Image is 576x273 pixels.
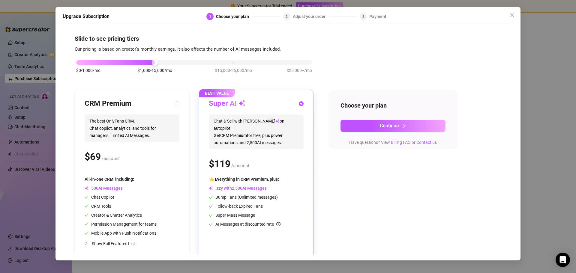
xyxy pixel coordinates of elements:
h5: Upgrade Subscription [63,13,109,20]
span: check [209,222,213,226]
span: $0-1,000/mo [76,67,100,74]
span: Super Mass Message [209,213,255,218]
span: Izzy with AI Messages [209,186,267,191]
a: Billing FAQ [391,140,411,145]
span: Close [507,13,517,18]
div: Show Full Features List [85,236,179,251]
span: Have questions? View or [349,140,437,145]
span: check [85,231,89,235]
span: $25,000+/mo [286,67,312,74]
span: check [85,213,89,217]
span: check [85,195,89,199]
span: arrow-right [401,123,406,128]
span: Continue [380,123,399,129]
span: AI Messages at discounted rate [215,222,280,227]
span: check [85,222,89,226]
h4: Choose your plan [340,101,445,110]
span: Show Full Features List [92,241,135,246]
span: Bump Fans (Unlimited messages) [209,195,278,200]
span: Mobile App with Push Notifications [85,231,156,236]
a: Contact us [416,140,437,145]
div: Payment [369,13,386,20]
span: 👈 Everything in CRM Premium, plus: [209,177,279,182]
span: info-circle [276,222,280,226]
span: Chat & Sell with [PERSON_NAME] on autopilot. Get CRM Premium for free, plus power automations and... [209,114,304,149]
button: Continuearrow-right [340,120,445,132]
span: Chat Copilot [85,195,114,200]
span: Our pricing is based on creator's monthly earnings. It also affects the number of AI messages inc... [75,46,281,52]
div: Open Intercom Messenger [556,253,570,267]
span: Permission Management for teams [85,222,157,227]
span: check [209,204,213,208]
span: 2 [286,14,288,19]
span: collapsed [85,242,88,245]
span: $1,000-15,000/mo [137,67,172,74]
span: check [209,213,213,217]
span: 1 [209,14,211,19]
div: Choose your plan [216,13,253,20]
span: Follow-back Expired Fans [209,204,263,209]
span: /account [102,156,120,161]
span: 3 [362,14,364,19]
button: Close [507,10,517,20]
span: /account [231,163,249,168]
span: Creator & Chatter Analytics [85,213,142,218]
h4: Slide to see pricing tiers [75,34,501,43]
span: BEST VALUE [199,89,235,97]
span: check [85,204,89,208]
div: Adjust your order [293,13,329,20]
span: check [209,195,213,199]
span: close [510,13,514,18]
span: The best OnlyFans CRM. Chat copilot, analytics, and tools for managers. Limited AI Messages. [85,114,179,142]
span: AI Messages [85,186,123,191]
span: $ [209,158,230,170]
span: All-in-one CRM, including: [85,177,134,182]
span: $15,000-25,000/mo [215,67,252,74]
h3: CRM Premium [85,99,131,108]
h3: Super AI [209,99,246,108]
span: CRM Tools [85,204,111,209]
span: $ [85,151,101,162]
